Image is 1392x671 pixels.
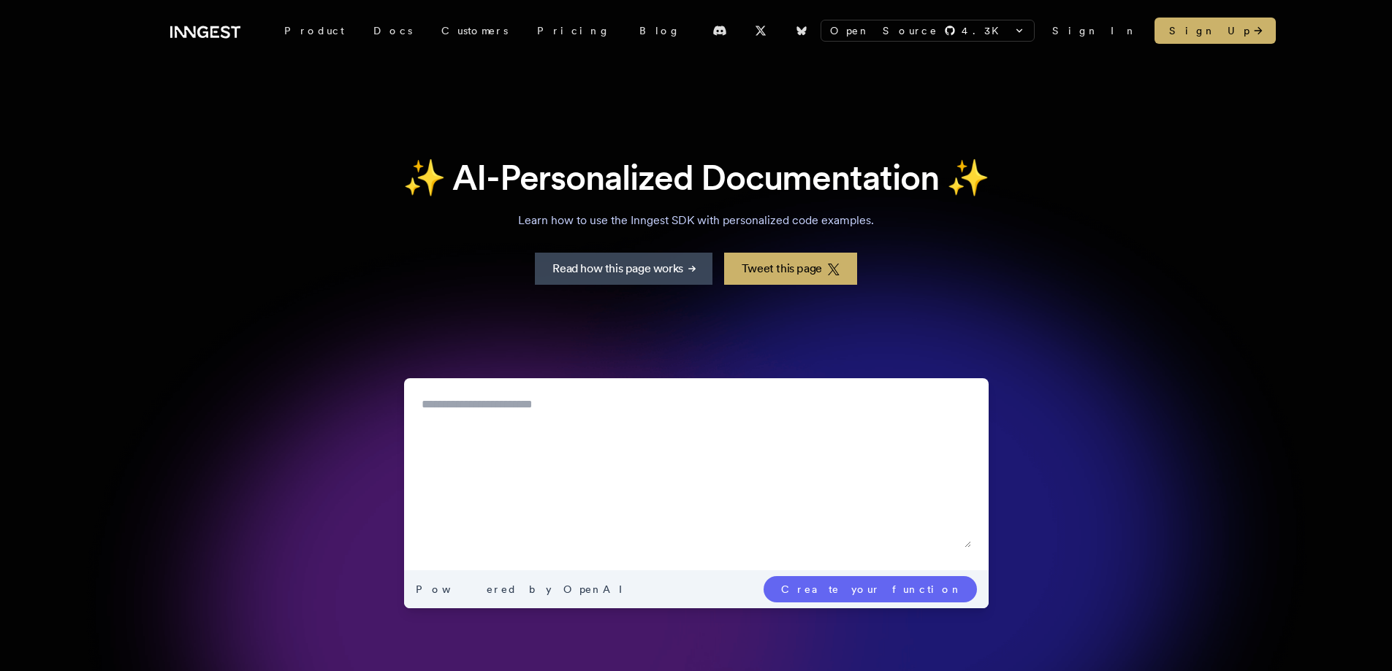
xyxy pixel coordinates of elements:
[486,212,907,229] p: Learn how to use the Inngest SDK with personalized code examples.
[962,23,1008,38] span: 4.3 K
[1155,18,1276,44] a: Sign Up
[786,19,818,42] a: Bluesky
[745,19,777,42] a: X
[625,18,695,44] a: Blog
[742,260,822,277] span: Tweet this page
[416,582,635,597] span: Powered by OpenAI
[427,18,522,44] a: Customers
[704,19,736,42] a: Discord
[359,18,427,44] a: Docs
[270,18,359,44] div: Product
[535,253,712,285] a: Read how this page works
[764,576,977,602] a: Create your function
[830,23,938,38] span: Open Source
[724,253,857,285] a: Tweet this page
[522,18,625,44] a: Pricing
[170,155,1222,200] h1: ✨ AI-Personalized Documentation ✨
[1052,23,1137,38] a: Sign In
